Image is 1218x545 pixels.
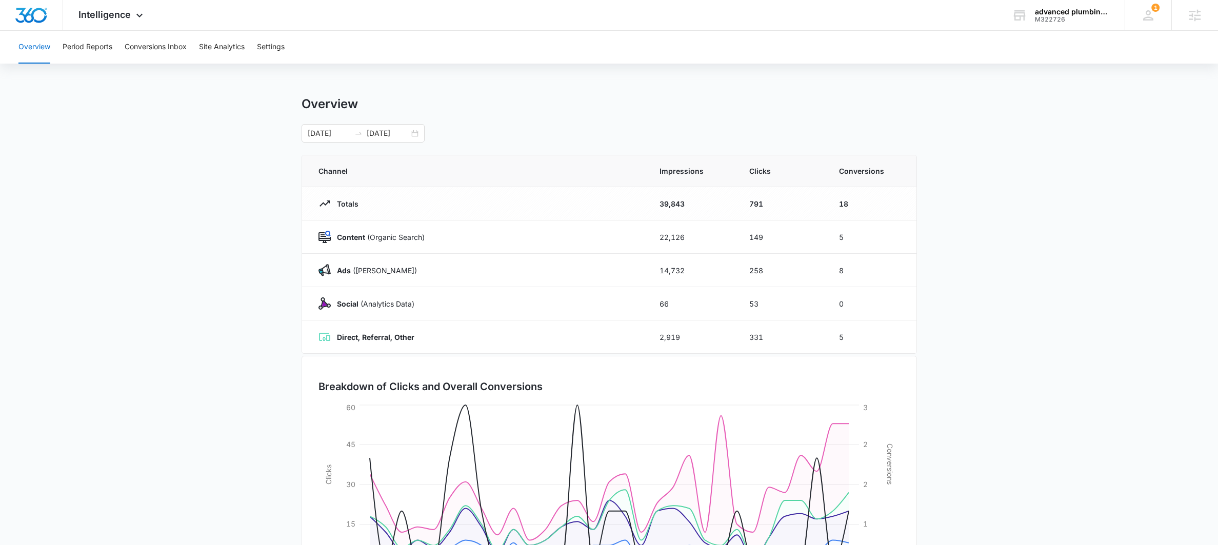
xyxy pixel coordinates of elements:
[737,287,827,320] td: 53
[749,166,814,176] span: Clicks
[331,298,414,309] p: (Analytics Data)
[308,128,350,139] input: Start date
[331,265,417,276] p: ([PERSON_NAME])
[647,254,737,287] td: 14,732
[827,220,916,254] td: 5
[354,129,363,137] span: to
[1035,16,1110,23] div: account id
[660,166,725,176] span: Impressions
[318,297,331,310] img: Social
[318,166,635,176] span: Channel
[863,519,868,528] tspan: 1
[647,287,737,320] td: 66
[737,187,827,220] td: 791
[647,320,737,354] td: 2,919
[827,187,916,220] td: 18
[331,232,425,243] p: (Organic Search)
[737,220,827,254] td: 149
[324,465,332,485] tspan: Clicks
[199,31,245,64] button: Site Analytics
[337,233,365,241] strong: Content
[863,480,868,489] tspan: 2
[331,198,358,209] p: Totals
[737,254,827,287] td: 258
[337,333,414,341] strong: Direct, Referral, Other
[1151,4,1160,12] div: notifications count
[354,129,363,137] span: swap-right
[346,440,355,449] tspan: 45
[18,31,50,64] button: Overview
[318,231,331,243] img: Content
[886,443,894,485] tspan: Conversions
[839,166,900,176] span: Conversions
[367,128,409,139] input: End date
[1151,4,1160,12] span: 1
[647,187,737,220] td: 39,843
[337,266,351,275] strong: Ads
[257,31,285,64] button: Settings
[827,254,916,287] td: 8
[827,320,916,354] td: 5
[827,287,916,320] td: 0
[863,403,868,412] tspan: 3
[318,264,331,276] img: Ads
[337,299,358,308] strong: Social
[63,31,112,64] button: Period Reports
[346,480,355,489] tspan: 30
[318,379,543,394] h3: Breakdown of Clicks and Overall Conversions
[302,96,358,112] h1: Overview
[346,519,355,528] tspan: 15
[346,403,355,412] tspan: 60
[78,9,131,20] span: Intelligence
[863,440,868,449] tspan: 2
[125,31,187,64] button: Conversions Inbox
[737,320,827,354] td: 331
[647,220,737,254] td: 22,126
[1035,8,1110,16] div: account name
